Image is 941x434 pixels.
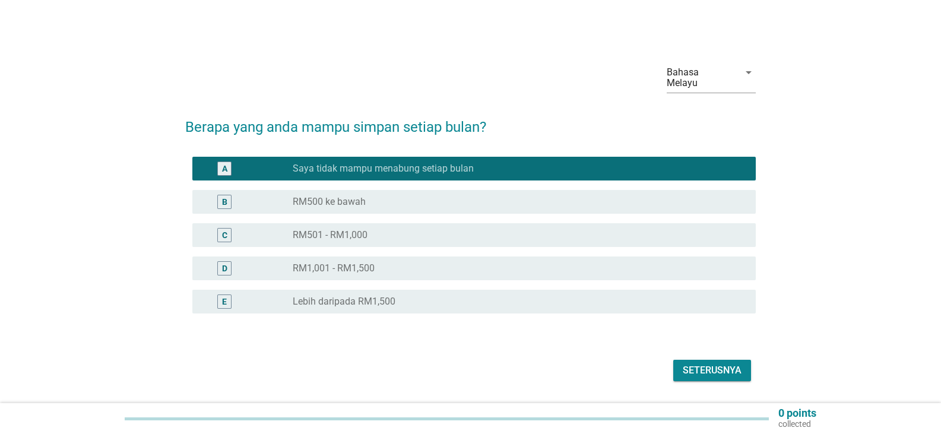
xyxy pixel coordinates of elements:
[222,196,227,208] div: B
[293,163,474,175] label: Saya tidak mampu menabung setiap bulan
[222,229,227,242] div: C
[222,296,227,308] div: E
[742,65,756,80] i: arrow_drop_down
[683,363,742,378] div: Seterusnya
[778,419,816,429] p: collected
[673,360,751,381] button: Seterusnya
[293,229,367,241] label: RM501 - RM1,000
[185,104,756,138] h2: Berapa yang anda mampu simpan setiap bulan?
[293,196,366,208] label: RM500 ke bawah
[667,67,732,88] div: Bahasa Melayu
[222,262,227,275] div: D
[293,296,395,308] label: Lebih daripada RM1,500
[293,262,375,274] label: RM1,001 - RM1,500
[778,408,816,419] p: 0 points
[222,163,227,175] div: A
